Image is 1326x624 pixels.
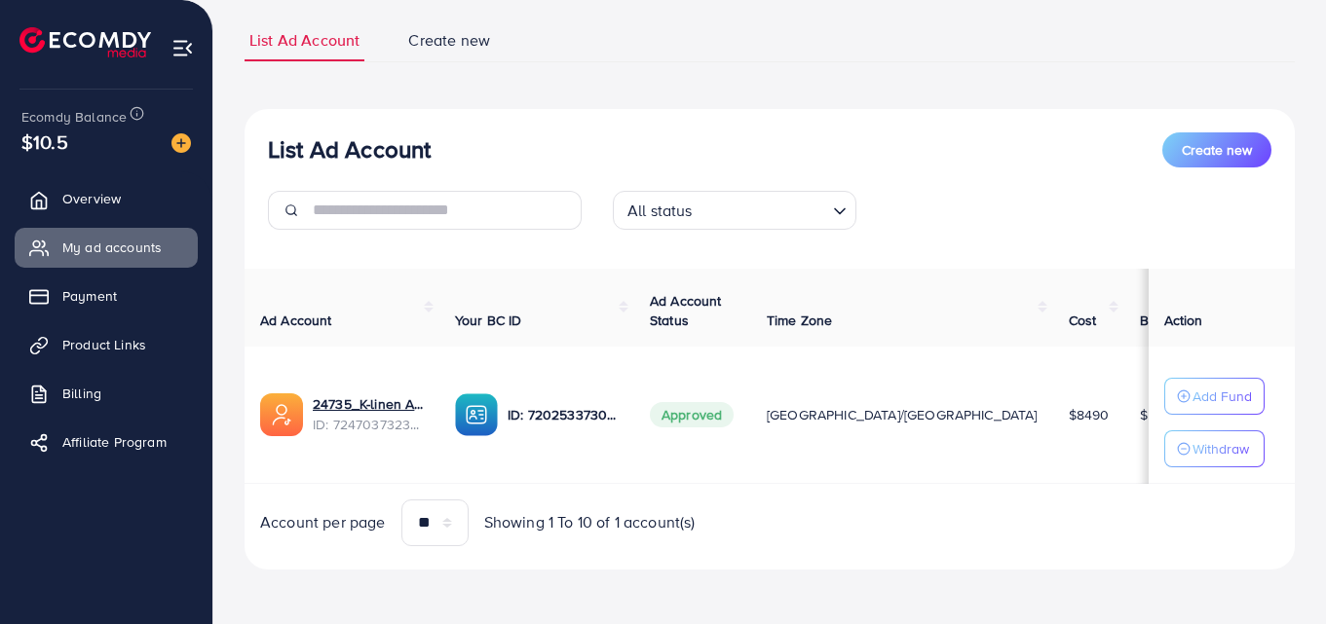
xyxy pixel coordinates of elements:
span: Affiliate Program [62,432,167,452]
span: $10.5 [30,118,60,165]
a: Payment [15,276,198,315]
img: ic-ads-acc.e4c84228.svg [260,393,303,436]
span: ID: 7247037323580276737 [313,415,424,434]
a: Overview [15,179,198,218]
span: Your BC ID [455,311,522,330]
span: $8490 [1069,405,1110,424]
span: Create new [1182,140,1252,160]
span: Account per page [260,511,386,533]
iframe: Chat [1243,536,1311,609]
div: Search for option [613,191,856,230]
span: Time Zone [767,311,832,330]
span: Create new [408,29,490,52]
span: Overview [62,189,121,208]
a: Product Links [15,325,198,364]
button: Withdraw [1164,430,1265,467]
span: My ad accounts [62,238,162,257]
img: menu [171,37,194,59]
a: Billing [15,374,198,413]
a: My ad accounts [15,228,198,267]
span: Payment [62,286,117,306]
span: List Ad Account [249,29,360,52]
span: Ecomdy Balance [21,107,127,127]
button: Add Fund [1164,378,1265,415]
img: logo [19,27,151,57]
img: image [171,133,191,153]
span: [GEOGRAPHIC_DATA]/[GEOGRAPHIC_DATA] [767,405,1038,424]
span: Ad Account [260,311,332,330]
span: Approved [650,402,734,427]
div: <span class='underline'>24735_K-linen Ad account_1687332365614</span></br>7247037323580276737 [313,394,424,434]
p: ID: 7202533730479751169 [508,403,619,426]
span: All status [624,197,697,225]
span: Billing [62,384,101,403]
span: Product Links [62,335,146,354]
span: Ad Account Status [650,291,722,330]
a: 24735_K-linen Ad account_1687332365614 [313,394,424,414]
span: Action [1164,311,1203,330]
a: Affiliate Program [15,422,198,461]
input: Search for option [699,193,825,225]
h3: List Ad Account [268,135,431,164]
span: Showing 1 To 10 of 1 account(s) [484,511,696,533]
p: Withdraw [1193,437,1249,460]
button: Create new [1162,132,1271,167]
img: ic-ba-acc.ded83a64.svg [455,393,498,436]
span: Cost [1069,311,1097,330]
p: Add Fund [1193,385,1252,408]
